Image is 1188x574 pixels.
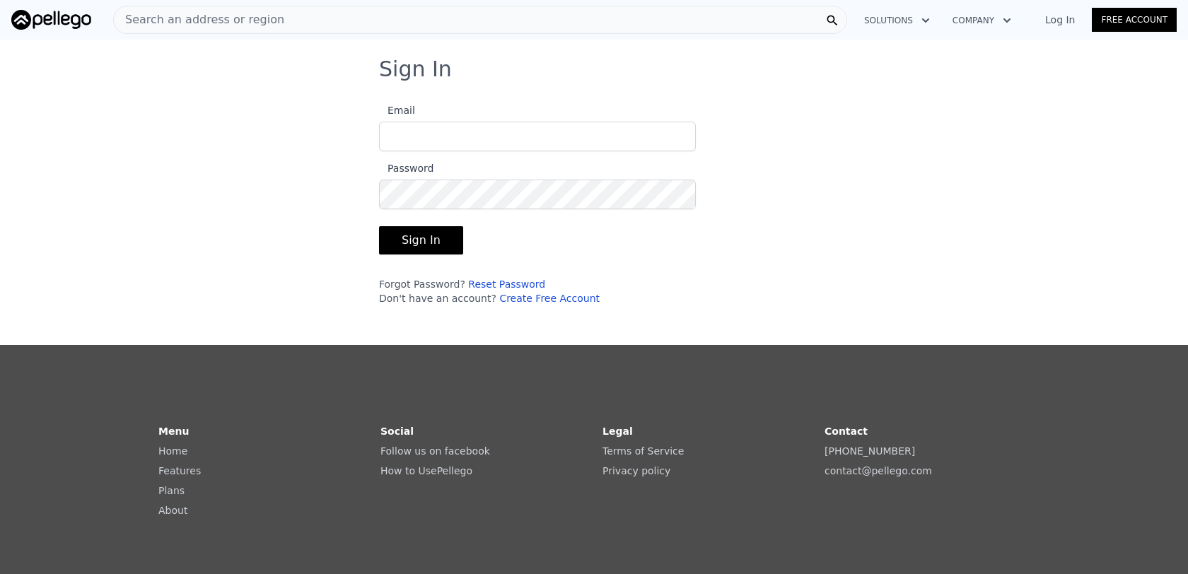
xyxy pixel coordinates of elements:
a: Follow us on facebook [380,445,490,457]
strong: Social [380,426,414,437]
img: Pellego [11,10,91,30]
a: About [158,505,187,516]
button: Solutions [853,8,941,33]
a: [PHONE_NUMBER] [825,445,915,457]
a: Log In [1028,13,1092,27]
a: Plans [158,485,185,496]
div: Forgot Password? Don't have an account? [379,277,696,305]
a: contact@pellego.com [825,465,932,476]
span: Email [379,105,415,116]
a: Features [158,465,201,476]
a: Create Free Account [499,293,600,304]
h3: Sign In [379,57,809,82]
input: Email [379,122,696,151]
a: Privacy policy [602,465,670,476]
a: Reset Password [468,279,545,290]
strong: Menu [158,426,189,437]
a: Terms of Service [602,445,684,457]
a: Free Account [1092,8,1177,32]
span: Password [379,163,433,174]
a: How to UsePellego [380,465,472,476]
span: Search an address or region [114,11,284,28]
a: Home [158,445,187,457]
strong: Contact [825,426,868,437]
input: Password [379,180,696,209]
button: Sign In [379,226,463,254]
button: Company [941,8,1023,33]
strong: Legal [602,426,633,437]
